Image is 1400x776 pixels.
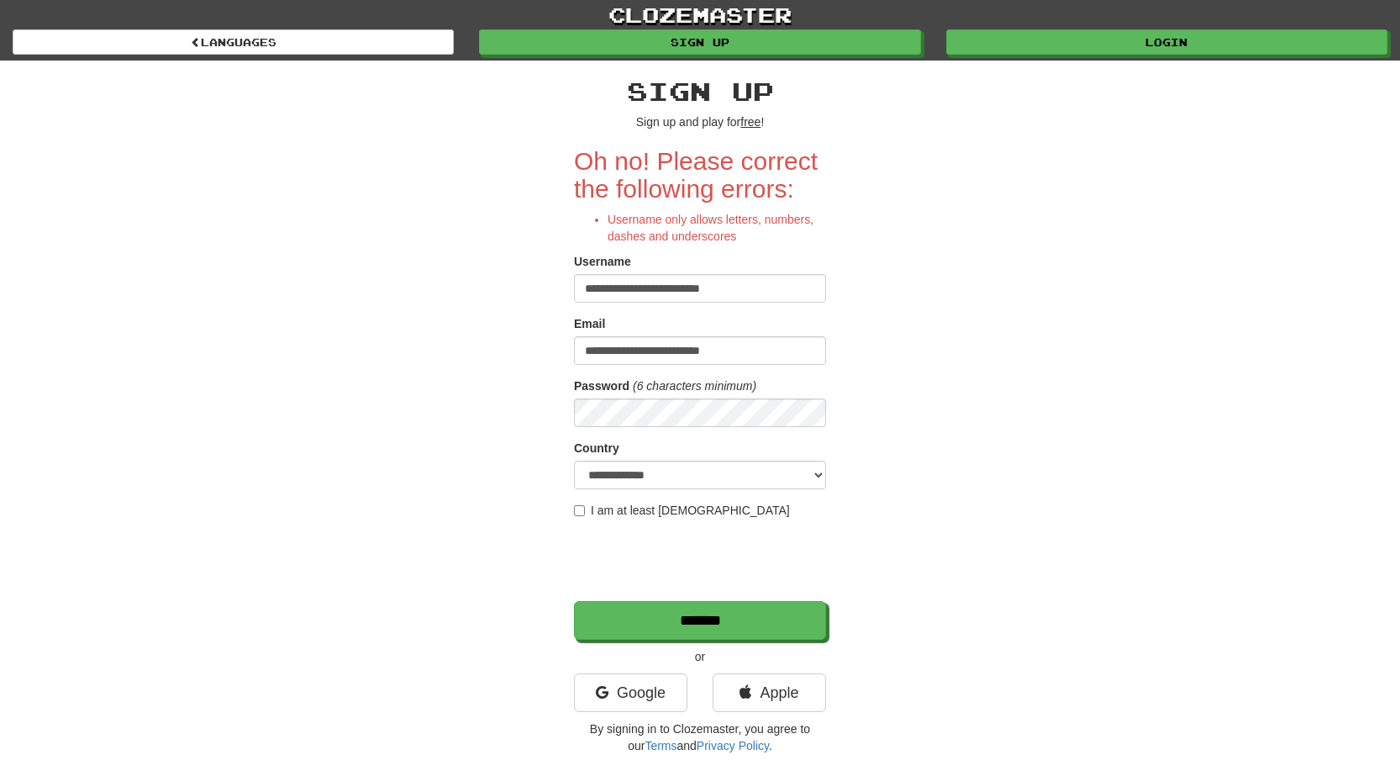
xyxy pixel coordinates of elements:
p: Sign up and play for ! [574,113,826,130]
h2: Oh no! Please correct the following errors: [574,147,826,203]
label: Password [574,377,629,394]
label: Username [574,253,631,270]
iframe: reCAPTCHA [574,527,829,593]
u: free [740,115,761,129]
a: Apple [713,673,826,712]
a: Terms [645,739,676,752]
a: Sign up [479,29,920,55]
h2: Sign up [574,77,826,105]
input: I am at least [DEMOGRAPHIC_DATA] [574,505,585,516]
a: Google [574,673,687,712]
a: Languages [13,29,454,55]
a: Privacy Policy [697,739,769,752]
label: Email [574,315,605,332]
em: (6 characters minimum) [633,379,756,393]
label: Country [574,440,619,457]
li: Username only allows letters, numbers, dashes and underscores [608,211,826,245]
p: or [574,648,826,665]
p: By signing in to Clozemaster, you agree to our and . [574,721,826,754]
label: I am at least [DEMOGRAPHIC_DATA] [574,502,790,519]
a: Login [946,29,1387,55]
